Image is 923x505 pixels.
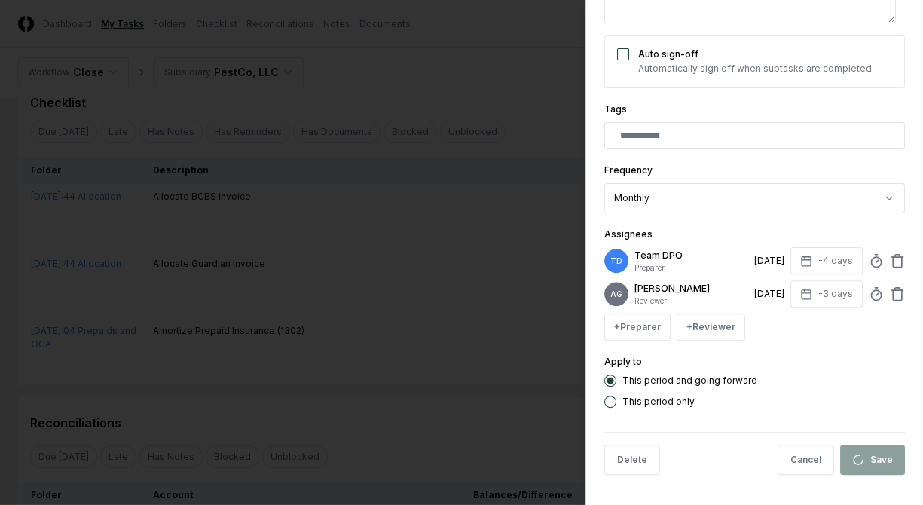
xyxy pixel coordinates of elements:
[754,254,784,268] div: [DATE]
[604,356,642,367] label: Apply to
[634,282,748,295] p: [PERSON_NAME]
[634,262,748,274] p: Preparer
[634,249,748,262] p: Team DPO
[604,314,671,341] button: +Preparer
[638,48,698,60] label: Auto sign-off
[790,280,863,308] button: -3 days
[634,295,748,307] p: Reviewer
[610,256,622,267] span: TD
[754,287,784,301] div: [DATE]
[610,289,622,300] span: AG
[604,445,660,475] button: Delete
[622,376,757,385] label: This period and going forward
[622,397,695,406] label: This period only
[677,314,745,341] button: +Reviewer
[604,228,653,240] label: Assignees
[604,103,627,115] label: Tags
[778,445,834,475] button: Cancel
[790,247,863,274] button: -4 days
[604,164,653,176] label: Frequency
[638,62,874,75] p: Automatically sign off when subtasks are completed.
